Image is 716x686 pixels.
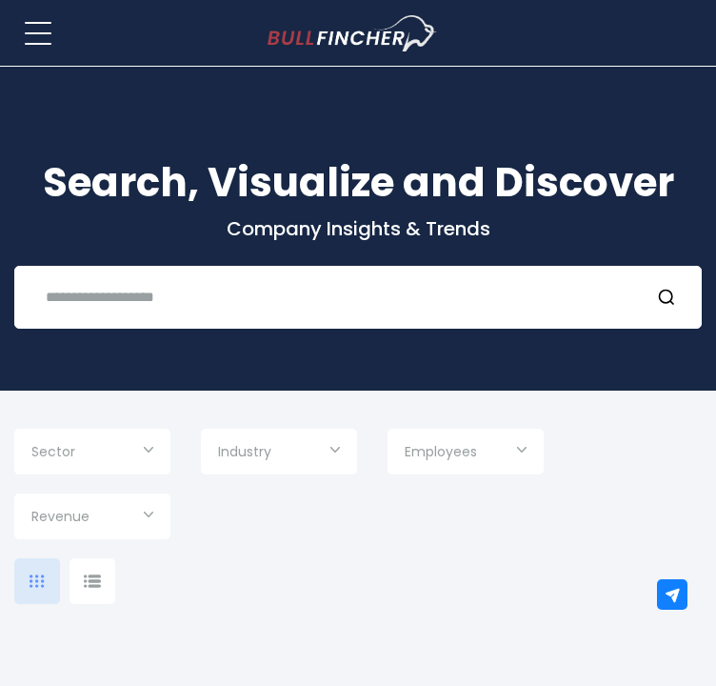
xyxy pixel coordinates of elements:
[14,216,702,241] p: Company Insights & Trends
[31,443,75,460] span: Sector
[31,501,153,535] input: Selection
[84,575,101,588] img: icon-comp-list-view.svg
[31,436,153,471] input: Selection
[268,15,438,51] img: Bullfincher logo
[218,436,340,471] input: Selection
[657,285,682,310] button: Search
[405,443,477,460] span: Employees
[218,443,271,460] span: Industry
[30,575,45,588] img: icon-comp-grid.svg
[405,436,527,471] input: Selection
[31,508,89,525] span: Revenue
[268,15,472,51] a: Go to homepage
[14,152,702,212] h1: Search, Visualize and Discover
